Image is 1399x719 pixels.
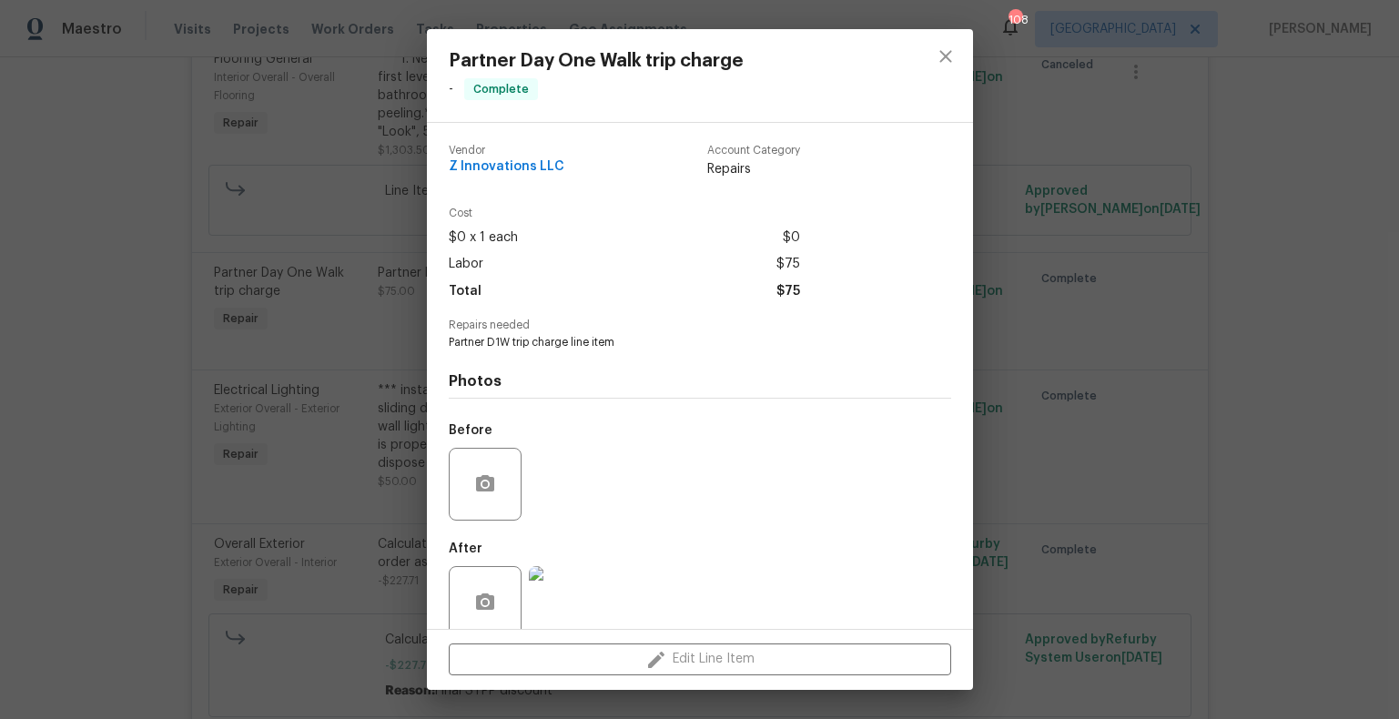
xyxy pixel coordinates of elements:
[924,35,968,78] button: close
[449,319,951,331] span: Repairs needed
[776,251,800,278] span: $75
[783,225,800,251] span: $0
[707,145,800,157] span: Account Category
[449,51,744,71] span: Partner Day One Walk trip charge
[1009,11,1021,29] div: 108
[707,160,800,178] span: Repairs
[449,145,564,157] span: Vendor
[449,372,951,390] h4: Photos
[449,160,564,174] span: Z Innovations LLC
[776,278,800,305] span: $75
[449,251,483,278] span: Labor
[449,225,518,251] span: $0 x 1 each
[449,542,482,555] h5: After
[449,335,901,350] span: Partner D1W trip charge line item
[449,424,492,437] h5: Before
[449,83,453,96] span: -
[449,278,482,305] span: Total
[449,208,800,219] span: Cost
[466,80,536,98] span: Complete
